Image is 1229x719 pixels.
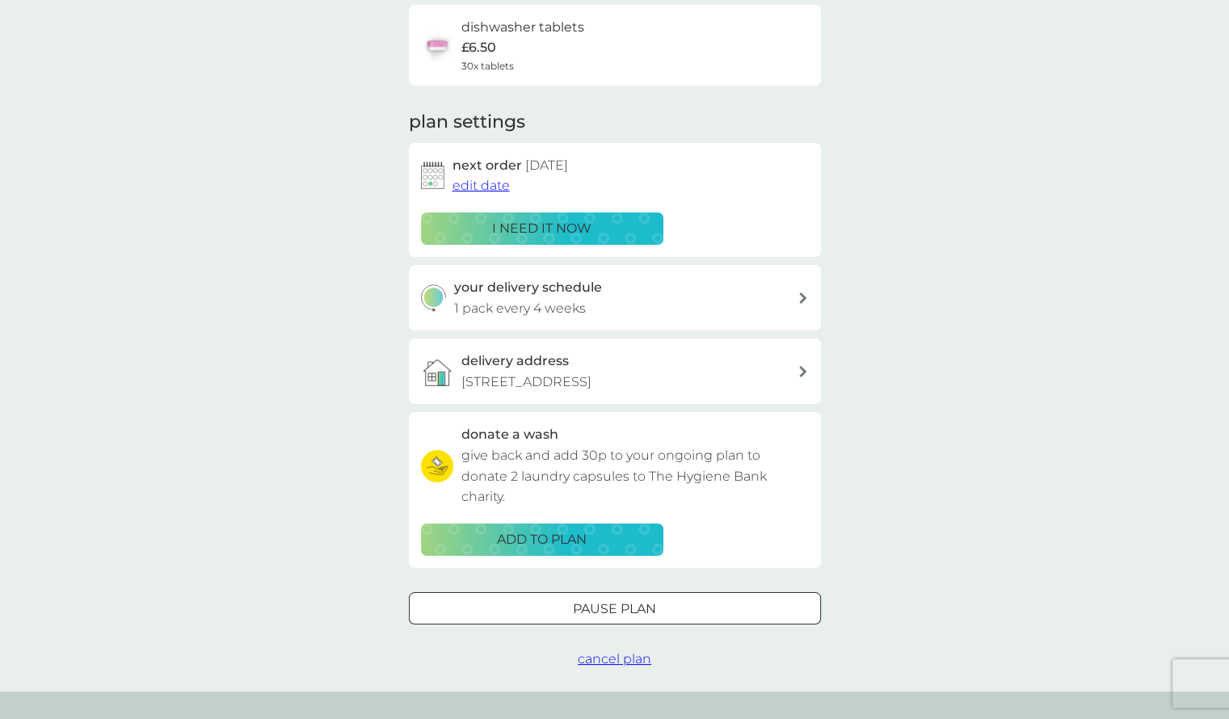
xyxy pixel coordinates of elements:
h3: your delivery schedule [454,277,602,298]
p: ADD TO PLAN [497,529,587,550]
p: give back and add 30p to your ongoing plan to donate 2 laundry capsules to The Hygiene Bank charity. [461,445,809,507]
h3: delivery address [461,351,569,372]
h2: next order [452,155,568,176]
img: dishwasher tablets [421,29,453,61]
button: ADD TO PLAN [421,523,663,556]
h3: donate a wash [461,424,558,445]
span: cancel plan [578,651,651,666]
p: 1 pack every 4 weeks [454,298,586,319]
span: 30x tablets [461,58,514,74]
button: your delivery schedule1 pack every 4 weeks [409,265,821,330]
p: £6.50 [461,37,496,58]
button: edit date [452,175,510,196]
p: Pause plan [573,599,656,620]
h2: plan settings [409,110,525,135]
h6: dishwasher tablets [461,17,584,38]
button: Pause plan [409,592,821,624]
button: cancel plan [578,649,651,670]
a: delivery address[STREET_ADDRESS] [409,338,821,404]
button: i need it now [421,212,663,245]
span: [DATE] [525,158,568,173]
p: [STREET_ADDRESS] [461,372,591,393]
span: edit date [452,178,510,193]
p: i need it now [492,218,591,239]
